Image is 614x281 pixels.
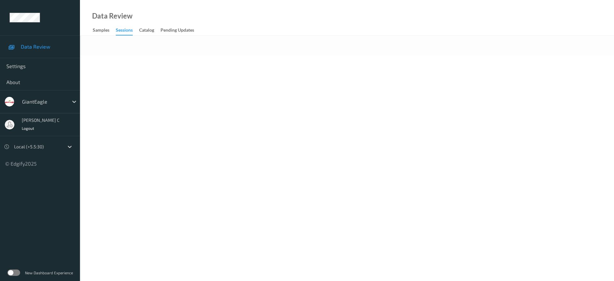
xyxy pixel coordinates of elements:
div: Pending Updates [161,27,194,35]
div: Samples [93,27,109,35]
a: Pending Updates [161,26,201,35]
div: Catalog [139,27,154,35]
div: Sessions [116,27,133,35]
div: Data Review [92,13,132,19]
a: Sessions [116,26,139,35]
a: Samples [93,26,116,35]
a: Catalog [139,26,161,35]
